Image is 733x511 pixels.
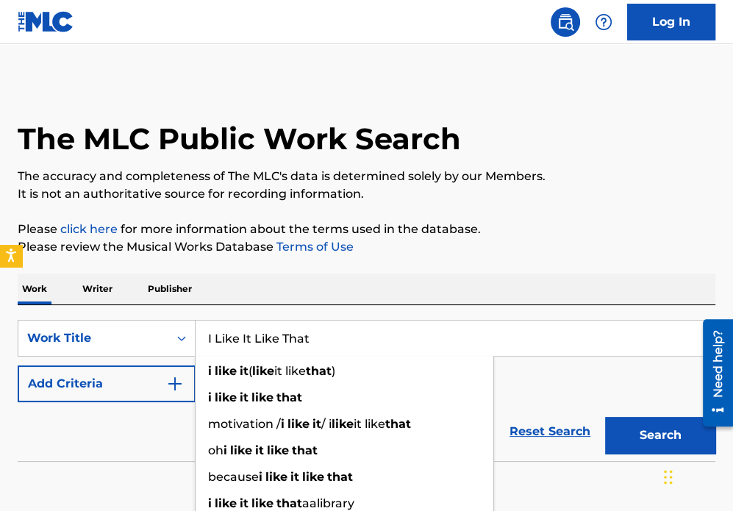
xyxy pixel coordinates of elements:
strong: that [306,364,332,378]
span: ) [332,364,335,378]
strong: i [208,364,212,378]
h1: The MLC Public Work Search [18,121,461,157]
span: it like [274,364,306,378]
strong: i [281,417,285,431]
span: aalibrary [302,496,354,510]
strong: that [276,496,302,510]
strong: like [215,496,237,510]
div: Work Title [27,329,160,347]
strong: like [267,443,289,457]
strong: like [252,364,274,378]
strong: i [259,470,262,484]
p: Work [18,274,51,304]
strong: that [327,470,353,484]
iframe: Resource Center [692,314,733,432]
span: it like [354,417,385,431]
span: ( [248,364,252,378]
iframe: Chat Widget [659,440,733,511]
p: Publisher [143,274,196,304]
strong: it [240,390,248,404]
strong: like [265,470,287,484]
button: Add Criteria [18,365,196,402]
form: Search Form [18,320,715,461]
strong: like [215,364,237,378]
strong: like [215,390,237,404]
img: 9d2ae6d4665cec9f34b9.svg [166,375,184,393]
img: search [557,13,574,31]
strong: i [208,390,212,404]
img: help [595,13,612,31]
p: The accuracy and completeness of The MLC's data is determined solely by our Members. [18,168,715,185]
strong: it [240,496,248,510]
strong: that [292,443,318,457]
strong: like [230,443,252,457]
a: Public Search [551,7,580,37]
strong: it [240,364,248,378]
p: It is not an authoritative source for recording information. [18,185,715,203]
div: Drag [664,455,673,499]
strong: like [302,470,324,484]
span: / i [321,417,332,431]
strong: like [287,417,310,431]
strong: it [312,417,321,431]
strong: it [255,443,264,457]
p: Please review the Musical Works Database [18,238,715,256]
strong: i [208,496,212,510]
p: Please for more information about the terms used in the database. [18,221,715,238]
strong: that [385,417,411,431]
span: motivation / [208,417,281,431]
strong: like [332,417,354,431]
a: Reset Search [502,415,598,448]
a: Log In [627,4,715,40]
strong: that [276,390,302,404]
div: Help [589,7,618,37]
span: oh [208,443,224,457]
a: click here [60,222,118,236]
strong: like [251,496,273,510]
p: Writer [78,274,117,304]
strong: it [290,470,299,484]
a: Terms of Use [273,240,354,254]
img: MLC Logo [18,11,74,32]
span: because [208,470,259,484]
button: Search [605,417,715,454]
strong: like [251,390,273,404]
strong: i [224,443,227,457]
